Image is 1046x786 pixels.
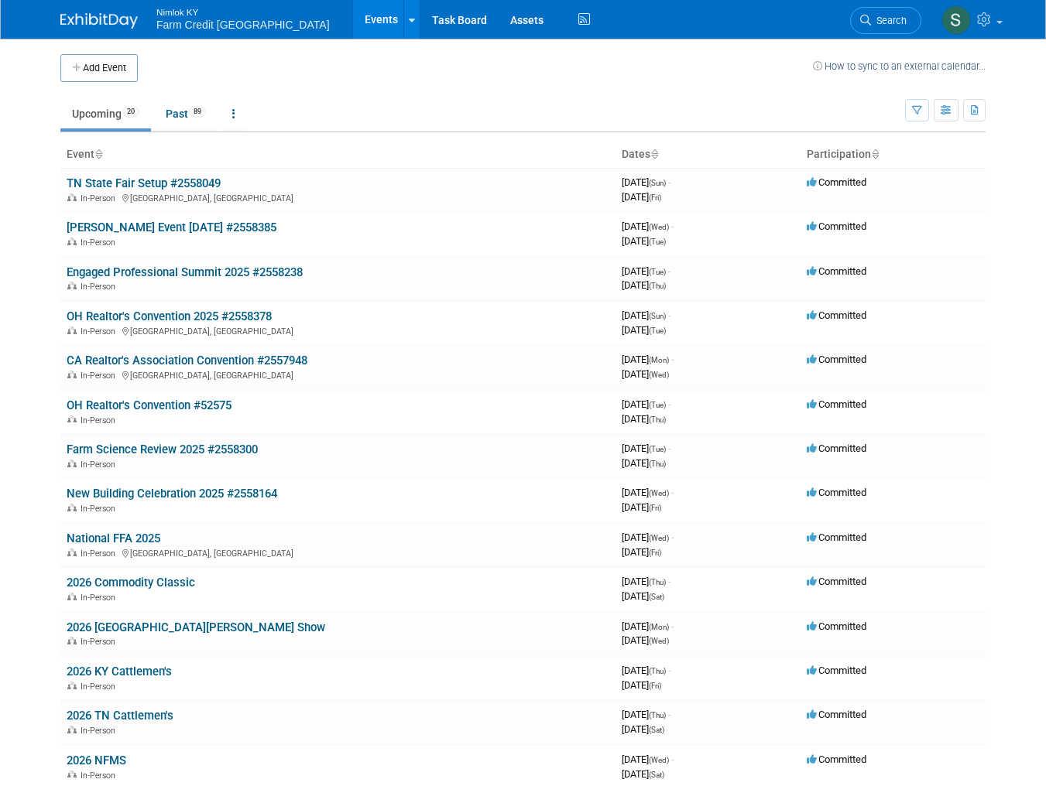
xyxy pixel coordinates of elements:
img: In-Person Event [67,637,77,644]
span: [DATE] [622,309,670,321]
span: [DATE] [622,620,674,632]
span: - [671,531,674,543]
span: - [668,665,670,676]
span: (Sat) [649,771,664,779]
span: (Tue) [649,238,666,246]
a: Upcoming20 [60,99,151,128]
span: [DATE] [622,354,674,365]
span: (Tue) [649,401,666,409]
span: (Wed) [649,371,669,379]
span: (Fri) [649,504,661,512]
span: In-Person [81,282,120,292]
span: In-Person [81,460,120,470]
div: [GEOGRAPHIC_DATA], [GEOGRAPHIC_DATA] [67,546,609,559]
img: In-Person Event [67,460,77,467]
a: OH Realtor's Convention 2025 #2558378 [67,309,272,323]
span: (Wed) [649,534,669,542]
a: National FFA 2025 [67,531,160,545]
span: [DATE] [622,487,674,498]
span: In-Person [81,593,120,603]
span: (Thu) [649,460,666,468]
a: Engaged Professional Summit 2025 #2558238 [67,265,303,279]
a: New Building Celebration 2025 #2558164 [67,487,277,501]
span: Search [871,15,907,26]
span: (Tue) [649,326,666,335]
span: Committed [807,309,866,321]
span: - [668,576,670,587]
a: Farm Science Review 2025 #2558300 [67,443,258,456]
span: Nimlok KY [156,3,330,19]
span: [DATE] [622,235,666,247]
img: In-Person Event [67,548,77,556]
span: In-Person [81,771,120,781]
span: - [668,709,670,720]
a: CA Realtor's Association Convention #2557948 [67,354,307,367]
span: Committed [807,176,866,188]
a: [PERSON_NAME] Event [DATE] #2558385 [67,220,276,234]
img: In-Person Event [67,326,77,334]
span: Committed [807,220,866,232]
span: (Wed) [649,637,669,645]
span: Farm Credit [GEOGRAPHIC_DATA] [156,19,330,31]
span: - [671,220,674,232]
span: - [668,443,670,454]
a: Search [850,7,921,34]
span: [DATE] [622,531,674,543]
span: Committed [807,354,866,365]
span: [DATE] [622,176,670,188]
span: In-Person [81,637,120,647]
img: In-Person Event [67,593,77,600]
span: [DATE] [622,368,669,380]
span: Committed [807,754,866,765]
span: In-Person [81,415,120,425]
th: Event [60,142,616,168]
span: (Mon) [649,623,669,631]
div: [GEOGRAPHIC_DATA], [GEOGRAPHIC_DATA] [67,368,609,381]
span: [DATE] [622,413,666,425]
span: (Wed) [649,489,669,497]
span: Committed [807,531,866,543]
span: (Fri) [649,682,661,690]
span: [DATE] [622,754,674,765]
button: Add Event [60,54,138,82]
span: Committed [807,265,866,277]
span: [DATE] [622,279,666,291]
a: Sort by Event Name [94,148,102,160]
div: [GEOGRAPHIC_DATA], [GEOGRAPHIC_DATA] [67,191,609,203]
th: Participation [801,142,986,168]
span: [DATE] [622,398,670,410]
a: 2026 [GEOGRAPHIC_DATA][PERSON_NAME] Show [67,620,325,634]
span: In-Person [81,504,120,514]
span: (Thu) [649,282,666,290]
img: Susan Ellis [941,5,971,35]
span: (Sun) [649,179,666,187]
span: - [671,354,674,365]
span: - [668,176,670,188]
a: TN State Fair Setup #2558049 [67,176,221,190]
img: ExhibitDay [60,13,138,29]
img: In-Person Event [67,193,77,201]
a: 2026 NFMS [67,754,126,767]
span: - [668,309,670,321]
a: How to sync to an external calendar... [813,60,986,72]
span: (Wed) [649,223,669,231]
img: In-Person Event [67,504,77,511]
span: [DATE] [622,723,664,735]
span: [DATE] [622,546,661,558]
a: Sort by Participation Type [871,148,879,160]
span: [DATE] [622,191,661,203]
span: Committed [807,665,866,676]
a: Sort by Start Date [650,148,658,160]
span: Committed [807,576,866,587]
a: OH Realtor's Convention #52575 [67,398,231,412]
span: (Thu) [649,415,666,424]
a: 2026 Commodity Classic [67,576,195,589]
span: [DATE] [622,679,661,691]
div: [GEOGRAPHIC_DATA], [GEOGRAPHIC_DATA] [67,324,609,337]
span: (Tue) [649,445,666,453]
span: Committed [807,620,866,632]
span: In-Person [81,326,120,337]
img: In-Person Event [67,415,77,423]
span: Committed [807,398,866,410]
span: - [671,754,674,765]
